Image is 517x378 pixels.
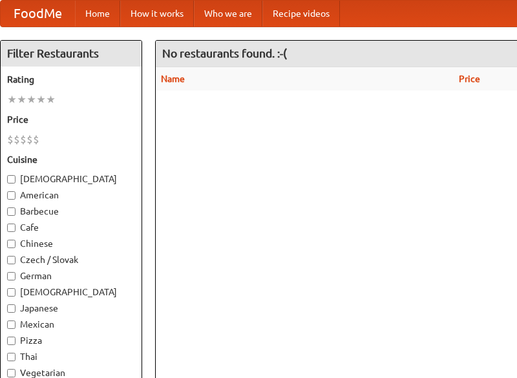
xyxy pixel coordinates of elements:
input: [DEMOGRAPHIC_DATA] [7,175,16,184]
h5: Price [7,113,135,126]
input: Czech / Slovak [7,256,16,264]
li: $ [14,132,20,147]
a: FoodMe [1,1,75,26]
input: Japanese [7,304,16,313]
li: ★ [36,92,46,107]
input: Mexican [7,320,16,329]
input: Pizza [7,337,16,345]
h4: Filter Restaurants [1,41,142,67]
li: ★ [17,92,26,107]
li: $ [33,132,39,147]
input: Chinese [7,240,16,248]
label: American [7,189,135,202]
li: ★ [26,92,36,107]
label: Czech / Slovak [7,253,135,266]
label: [DEMOGRAPHIC_DATA] [7,173,135,185]
input: American [7,191,16,200]
label: Pizza [7,334,135,347]
label: Barbecue [7,205,135,218]
a: How it works [120,1,194,26]
label: Japanese [7,302,135,315]
li: $ [7,132,14,147]
label: Thai [7,350,135,363]
label: Cafe [7,221,135,234]
input: [DEMOGRAPHIC_DATA] [7,288,16,297]
li: ★ [7,92,17,107]
h5: Rating [7,73,135,86]
li: $ [26,132,33,147]
input: Barbecue [7,207,16,216]
a: Recipe videos [262,1,340,26]
input: Cafe [7,224,16,232]
label: Chinese [7,237,135,250]
h5: Cuisine [7,153,135,166]
a: Name [161,74,185,84]
label: Mexican [7,318,135,331]
ng-pluralize: No restaurants found. :-( [162,47,287,59]
input: German [7,272,16,280]
label: German [7,269,135,282]
input: Thai [7,353,16,361]
a: Home [75,1,120,26]
li: ★ [46,92,56,107]
li: $ [20,132,26,147]
a: Price [459,74,480,84]
label: [DEMOGRAPHIC_DATA] [7,286,135,299]
input: Vegetarian [7,369,16,377]
a: Who we are [194,1,262,26]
